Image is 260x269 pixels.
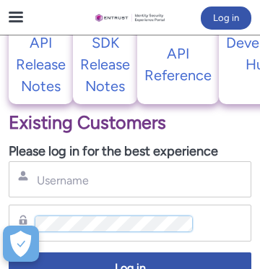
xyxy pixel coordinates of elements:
[9,32,73,97] a: API Release Notes
[35,173,192,188] input: Username
[73,32,137,97] a: SDK Release Notes
[80,32,130,97] p: SDK Release Notes
[201,7,251,30] button: Log in
[16,32,66,97] p: API Release Notes
[144,43,212,86] p: API Reference
[9,109,251,137] p: Existing Customers
[3,226,39,262] div: Préférences de cookies
[3,226,39,262] button: Ouvrir le centre de préférences
[9,142,251,161] p: Please log in for the best experience
[137,43,219,86] a: API Reference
